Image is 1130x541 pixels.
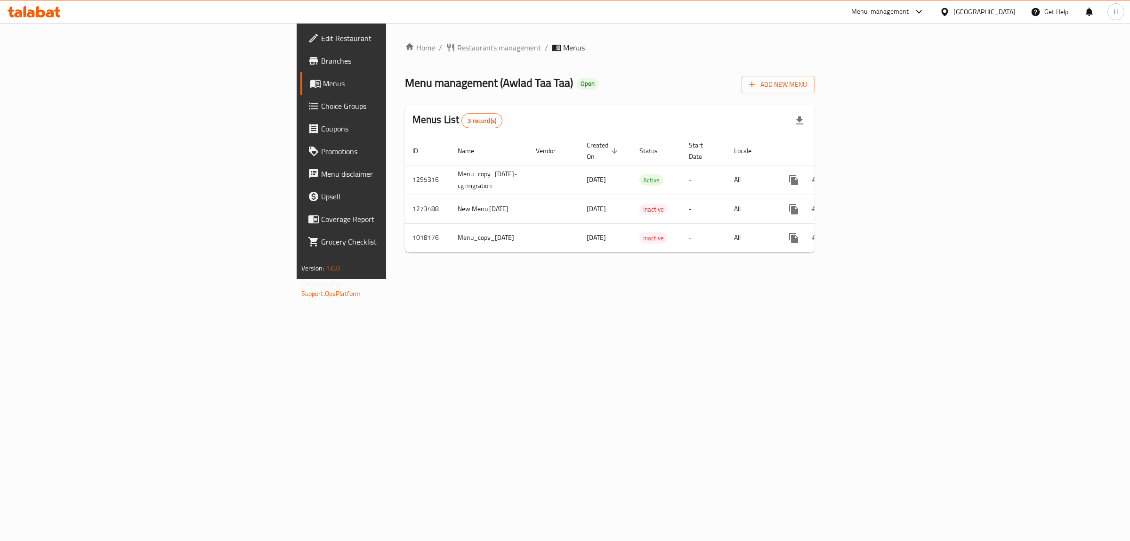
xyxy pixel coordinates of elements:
[587,231,606,244] span: [DATE]
[405,137,880,253] table: enhanced table
[300,185,485,208] a: Upsell
[726,195,775,223] td: All
[300,27,485,49] a: Edit Restaurant
[639,232,668,244] div: Inactive
[450,223,528,252] td: Menu_copy_[DATE]
[805,169,828,191] button: Change Status
[851,6,909,17] div: Menu-management
[301,287,361,300] a: Support.OpsPlatform
[412,113,502,128] h2: Menus List
[457,42,541,53] span: Restaurants management
[681,223,726,252] td: -
[577,78,598,90] div: Open
[742,76,815,93] button: Add New Menu
[300,95,485,117] a: Choice Groups
[300,72,485,95] a: Menus
[326,262,340,274] span: 1.0.0
[462,116,502,125] span: 3 record(s)
[749,79,807,90] span: Add New Menu
[446,42,541,53] a: Restaurants management
[300,117,485,140] a: Coupons
[587,173,606,186] span: [DATE]
[450,195,528,223] td: New Menu [DATE]
[301,262,324,274] span: Version:
[450,165,528,195] td: Menu_copy_[DATE]-cg migration
[783,227,805,249] button: more
[536,145,568,156] span: Vendor
[545,42,548,53] li: /
[639,204,668,215] div: Inactive
[805,227,828,249] button: Change Status
[301,278,345,290] span: Get support on:
[587,203,606,215] span: [DATE]
[726,165,775,195] td: All
[639,175,663,186] span: Active
[405,72,573,93] span: Menu management ( Awlad Taa Taa )
[321,55,478,66] span: Branches
[689,139,715,162] span: Start Date
[805,198,828,221] button: Change Status
[405,42,815,53] nav: breadcrumb
[783,198,805,221] button: more
[458,145,486,156] span: Name
[412,145,430,156] span: ID
[321,191,478,202] span: Upsell
[726,223,775,252] td: All
[321,33,478,44] span: Edit Restaurant
[681,165,726,195] td: -
[587,139,621,162] span: Created On
[639,145,670,156] span: Status
[321,146,478,157] span: Promotions
[321,123,478,134] span: Coupons
[788,109,811,132] div: Export file
[953,7,1016,17] div: [GEOGRAPHIC_DATA]
[321,100,478,112] span: Choice Groups
[321,168,478,180] span: Menu disclaimer
[639,233,668,244] span: Inactive
[783,169,805,191] button: more
[300,49,485,72] a: Branches
[1114,7,1118,17] span: H
[300,208,485,230] a: Coverage Report
[461,113,502,128] div: Total records count
[300,140,485,163] a: Promotions
[775,137,880,165] th: Actions
[321,236,478,247] span: Grocery Checklist
[321,213,478,225] span: Coverage Report
[563,42,585,53] span: Menus
[323,78,478,89] span: Menus
[300,230,485,253] a: Grocery Checklist
[734,145,764,156] span: Locale
[639,204,668,215] span: Inactive
[300,163,485,185] a: Menu disclaimer
[681,195,726,223] td: -
[639,174,663,186] div: Active
[577,80,598,88] span: Open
